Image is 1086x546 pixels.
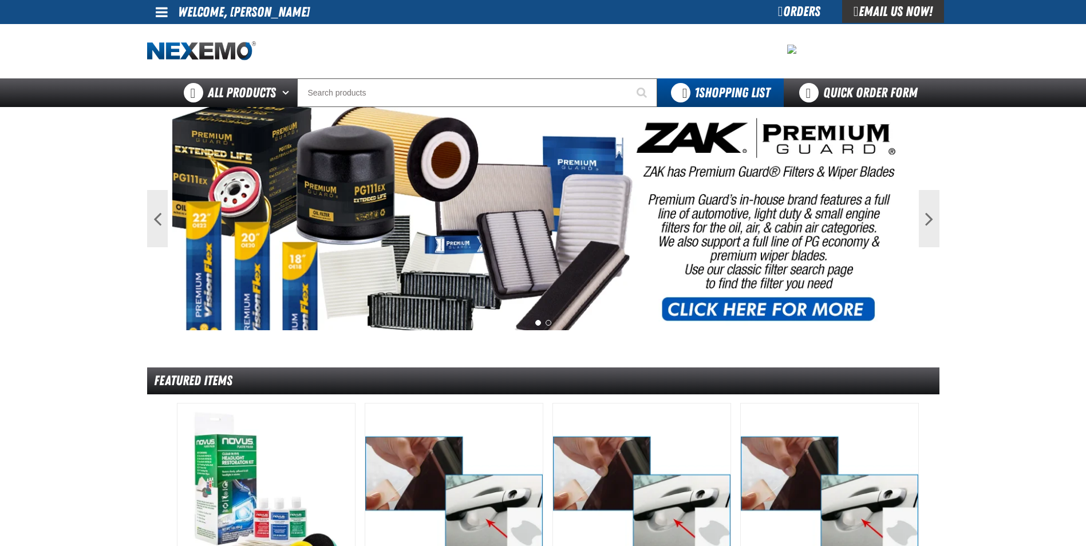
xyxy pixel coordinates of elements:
button: 2 of 2 [546,320,551,326]
input: Search [297,78,657,107]
div: Featured Items [147,367,939,394]
button: Previous [147,190,168,247]
span: All Products [208,82,276,103]
strong: 1 [694,85,699,101]
button: Start Searching [629,78,657,107]
button: Open All Products pages [278,78,297,107]
a: Quick Order Form [784,78,939,107]
img: 7bce61b1f6952093809123e55521d19d.jpeg [787,45,796,54]
img: Nexemo logo [147,41,256,61]
button: Next [919,190,939,247]
button: 1 of 2 [535,320,541,326]
span: Shopping List [694,85,770,101]
img: PG Filters & Wipers [172,107,914,330]
button: You have 1 Shopping List. Open to view details [657,78,784,107]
